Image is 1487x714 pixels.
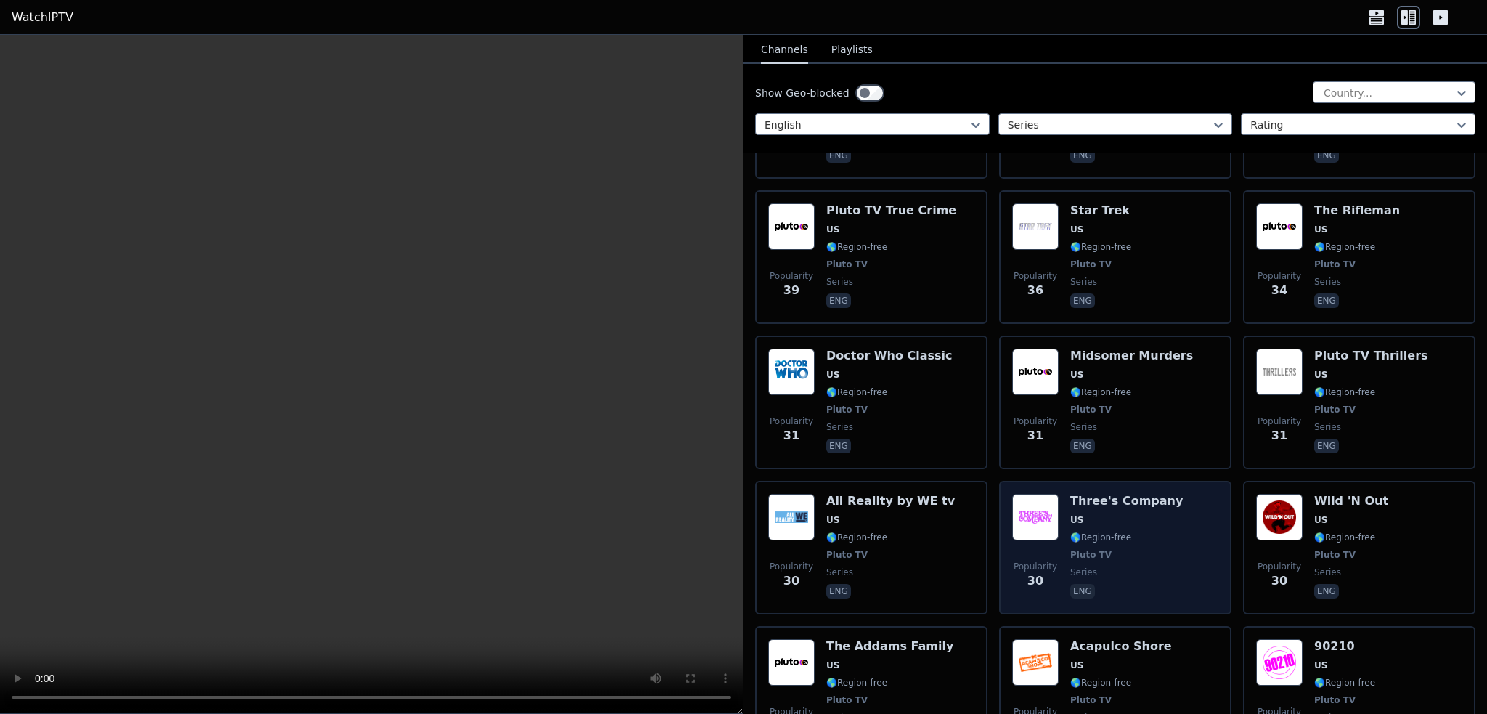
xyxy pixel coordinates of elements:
[826,224,839,235] span: US
[1314,148,1339,163] p: eng
[1070,584,1095,599] p: eng
[1314,224,1327,235] span: US
[826,678,837,688] span: 🌎
[1070,404,1112,415] span: Pluto TV
[1012,203,1059,250] img: Star Trek
[1070,242,1081,252] span: 🌎
[1070,242,1131,252] span: Region-free
[1070,678,1081,688] span: 🌎
[1027,282,1043,299] span: 36
[826,660,839,671] span: US
[826,387,887,397] span: Region-free
[826,514,839,526] span: US
[1070,369,1083,381] span: US
[1070,639,1172,654] h6: Acapulco Shore
[1314,439,1339,453] p: eng
[1014,270,1057,282] span: Popularity
[1314,242,1375,252] span: Region-free
[1070,514,1083,526] span: US
[1070,148,1095,163] p: eng
[826,203,956,218] h6: Pluto TV True Crime
[1314,242,1325,252] span: 🌎
[1314,494,1388,508] h6: Wild 'N Out
[1314,404,1356,415] span: Pluto TV
[826,276,853,288] span: series
[1070,439,1095,453] p: eng
[768,639,815,686] img: The Addams Family
[1271,427,1287,445] span: 31
[826,349,953,363] h6: Doctor Who Classic
[826,694,868,706] span: Pluto TV
[1070,387,1131,397] span: Region-free
[1314,549,1356,561] span: Pluto TV
[768,494,815,540] img: All Reality by WE tv
[1314,584,1339,599] p: eng
[826,404,868,415] span: Pluto TV
[1258,561,1301,572] span: Popularity
[826,532,837,543] span: 🌎
[1070,259,1112,270] span: Pluto TV
[1070,694,1112,706] span: Pluto TV
[1070,494,1183,508] h6: Three's Company
[1070,421,1097,433] span: series
[1070,567,1097,578] span: series
[826,148,851,163] p: eng
[826,242,887,252] span: Region-free
[1256,639,1303,686] img: 90210
[1314,639,1375,654] h6: 90210
[783,282,799,299] span: 39
[761,36,808,64] button: Channels
[1014,415,1057,427] span: Popularity
[768,349,815,395] img: Doctor Who Classic
[826,369,839,381] span: US
[1070,349,1193,363] h6: Midsomer Murders
[1012,349,1059,395] img: Midsomer Murders
[755,86,850,100] label: Show Geo-blocked
[826,387,837,397] span: 🌎
[768,203,815,250] img: Pluto TV True Crime
[1027,427,1043,445] span: 31
[770,270,813,282] span: Popularity
[1314,421,1341,433] span: series
[826,678,887,688] span: Region-free
[1314,369,1327,381] span: US
[1256,494,1303,540] img: Wild 'N Out
[826,567,853,578] span: series
[1314,694,1356,706] span: Pluto TV
[1314,567,1341,578] span: series
[826,242,837,252] span: 🌎
[1070,224,1083,235] span: US
[1070,532,1081,543] span: 🌎
[783,427,799,445] span: 31
[1314,532,1325,543] span: 🌎
[12,9,73,26] a: WatchIPTV
[1256,349,1303,395] img: Pluto TV Thrillers
[826,293,851,308] p: eng
[1314,259,1356,270] span: Pluto TV
[1012,494,1059,540] img: Three's Company
[1070,203,1131,218] h6: Star Trek
[826,259,868,270] span: Pluto TV
[1271,572,1287,590] span: 30
[1258,415,1301,427] span: Popularity
[831,36,873,64] button: Playlists
[1027,572,1043,590] span: 30
[1258,270,1301,282] span: Popularity
[826,584,851,599] p: eng
[1070,660,1083,671] span: US
[826,532,887,543] span: Region-free
[826,439,851,453] p: eng
[1070,387,1081,397] span: 🌎
[1314,678,1375,688] span: Region-free
[1256,203,1303,250] img: The Rifleman
[1314,532,1375,543] span: Region-free
[826,549,868,561] span: Pluto TV
[1014,561,1057,572] span: Popularity
[826,494,955,508] h6: All Reality by WE tv
[783,572,799,590] span: 30
[1314,203,1400,218] h6: The Rifleman
[1314,387,1325,397] span: 🌎
[770,561,813,572] span: Popularity
[1314,276,1341,288] span: series
[1314,293,1339,308] p: eng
